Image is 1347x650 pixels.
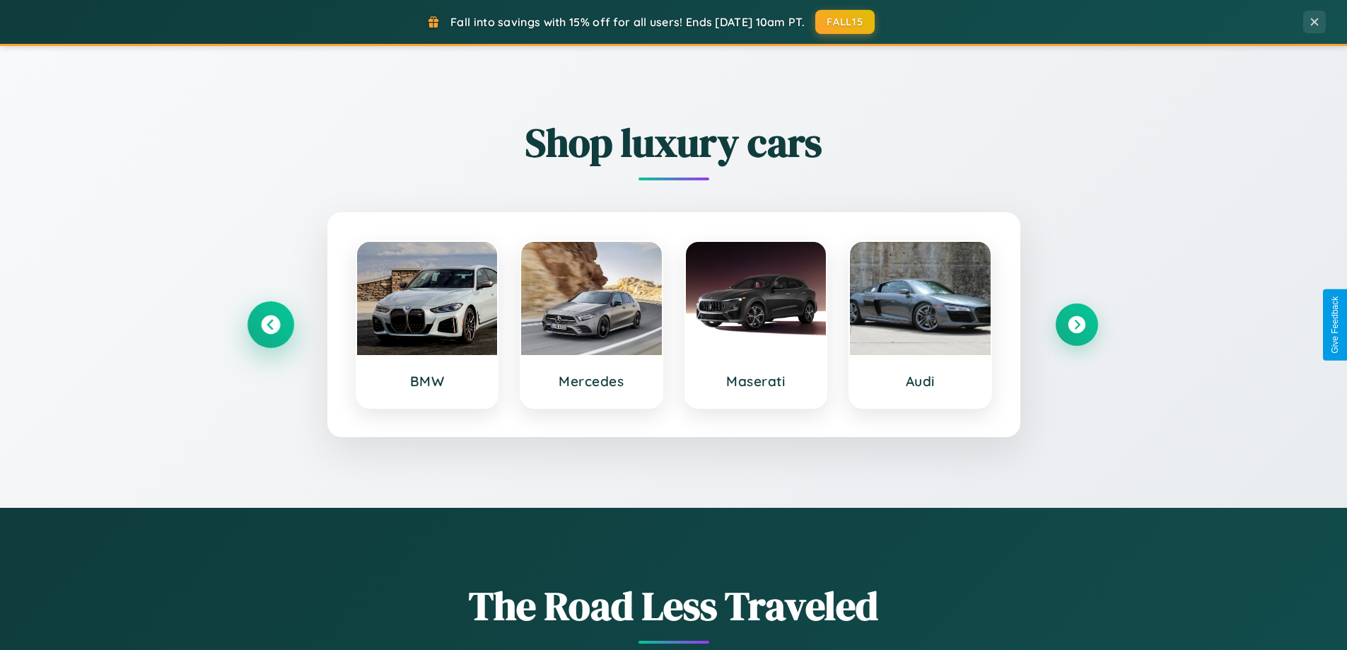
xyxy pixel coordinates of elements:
h3: Audi [864,373,976,390]
button: FALL15 [815,10,875,34]
span: Fall into savings with 15% off for all users! Ends [DATE] 10am PT. [450,15,805,29]
div: Give Feedback [1330,296,1340,354]
h2: Shop luxury cars [250,115,1098,170]
h3: BMW [371,373,484,390]
h3: Mercedes [535,373,648,390]
h1: The Road Less Traveled [250,579,1098,633]
h3: Maserati [700,373,812,390]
